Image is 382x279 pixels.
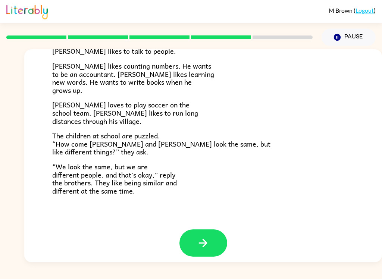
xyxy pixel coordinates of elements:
[52,99,198,126] span: [PERSON_NAME] loves to play soccer on the school team. [PERSON_NAME] likes to run long distances ...
[322,29,376,46] button: Pause
[356,7,374,14] a: Logout
[329,7,354,14] span: M Brown
[52,161,177,196] span: “We look the same, but we are different people, and that's okay,” reply the brothers. They like b...
[329,7,376,14] div: ( )
[6,3,48,19] img: Literably
[52,130,270,157] span: The children at school are puzzled. “How come [PERSON_NAME] and [PERSON_NAME] look the same, but ...
[52,60,214,95] span: [PERSON_NAME] likes counting numbers. He wants to be an accountant. [PERSON_NAME] likes learning ...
